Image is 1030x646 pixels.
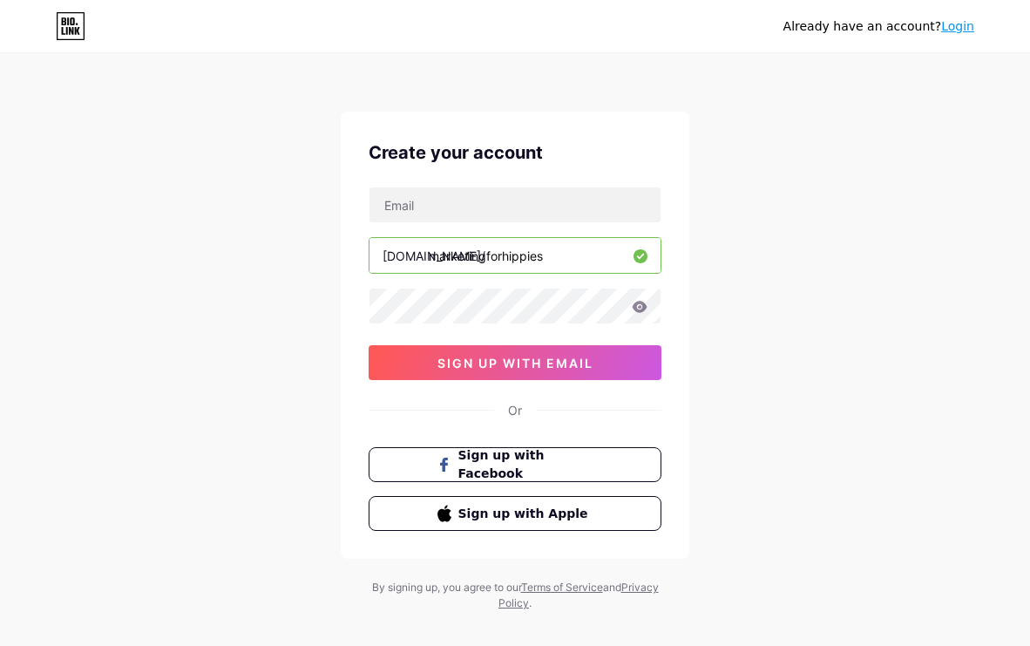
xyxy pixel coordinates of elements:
div: Or [508,401,522,419]
a: Terms of Service [521,581,603,594]
input: Email [369,187,661,222]
div: Already have an account? [783,17,974,36]
button: sign up with email [369,345,661,380]
div: Create your account [369,139,661,166]
div: By signing up, you agree to our and . [367,580,663,611]
button: Sign up with Apple [369,496,661,531]
span: Sign up with Apple [458,505,593,523]
span: Sign up with Facebook [458,446,593,483]
span: sign up with email [437,356,593,371]
a: Login [941,19,974,33]
div: [DOMAIN_NAME]/ [383,247,485,265]
button: Sign up with Facebook [369,447,661,482]
input: username [369,238,661,273]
